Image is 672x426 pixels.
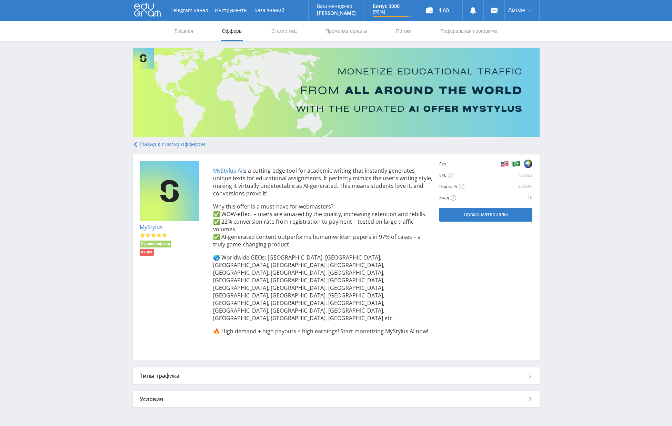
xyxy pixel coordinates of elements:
img: b2e5cb7c326a8f2fba0c03a72091f869.png [500,159,509,168]
p: Бонус 3000 (92%) [373,3,411,14]
a: Реферальная программа [440,21,498,41]
div: EPL [439,173,461,179]
a: Офферы [221,21,243,41]
div: Гео [439,161,461,167]
li: Акция [140,249,154,256]
li: Лучший оффер [140,241,172,247]
a: MyStylus AI [213,167,242,174]
p: Ваш менеджер: [317,3,356,9]
div: Холд [439,195,501,201]
p: [PERSON_NAME] [317,10,356,16]
img: Banner [133,48,540,137]
a: MyStylus [140,223,163,231]
div: 13 USD [463,173,532,178]
div: Подтв. % [439,184,501,190]
div: 10 [502,195,532,200]
p: 🔥 High demand + high payouts = high earnings! Start monetizing MyStylus AI now! [213,327,433,335]
img: e836bfbd110e4da5150580c9a99ecb16.png [140,161,200,221]
p: 🌎 Worldwide GEOs: [GEOGRAPHIC_DATA], [GEOGRAPHIC_DATA], [GEOGRAPHIC_DATA], [GEOGRAPHIC_DATA], [GE... [213,254,433,322]
a: Статистика [271,21,298,41]
img: 8ccb95d6cbc0ca5a259a7000f084d08e.png [524,159,532,168]
p: Why this offer is a must-have for webmasters? ✅ WOW-effect – users are amazed by the quality, inc... [213,203,433,248]
span: Артем [508,7,525,12]
img: f6d4d8a03f8825964ffc357a2a065abb.png [512,159,521,168]
a: Назад к списку офферов [133,140,205,148]
a: Промо-материалы [325,21,368,41]
div: Условия [133,391,540,407]
a: Потоки [395,21,412,41]
div: Типы трафика [133,367,540,384]
span: Промо-материалы [464,212,508,217]
a: Промо-материалы [439,208,532,222]
p: is a cutting-edge tool for academic writing that instantly generates unique texts for educational... [213,167,433,197]
div: 97.43% [502,184,532,189]
a: Главная [174,21,194,41]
